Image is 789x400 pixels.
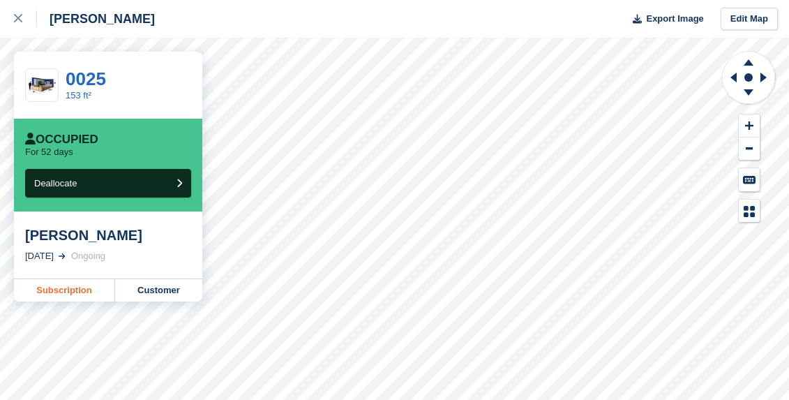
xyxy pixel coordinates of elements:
a: Subscription [14,279,115,302]
p: For 52 days [25,147,73,158]
button: Zoom In [739,114,760,138]
a: 153 ft² [66,90,91,101]
a: Customer [115,279,202,302]
a: Edit Map [721,8,778,31]
a: 0025 [66,68,106,89]
button: Deallocate [25,169,191,198]
span: Export Image [646,12,703,26]
img: arrow-right-light-icn-cde0832a797a2874e46488d9cf13f60e5c3a73dbe684e267c42b8395dfbc2abf.svg [59,253,66,259]
div: Ongoing [71,249,105,263]
div: [DATE] [25,249,54,263]
span: Deallocate [34,178,77,188]
div: [PERSON_NAME] [37,10,155,27]
button: Keyboard Shortcuts [739,168,760,191]
button: Zoom Out [739,138,760,161]
button: Map Legend [739,200,760,223]
img: 20-ft-container.jpg [26,73,58,98]
button: Export Image [624,8,704,31]
div: [PERSON_NAME] [25,227,191,244]
div: Occupied [25,133,98,147]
